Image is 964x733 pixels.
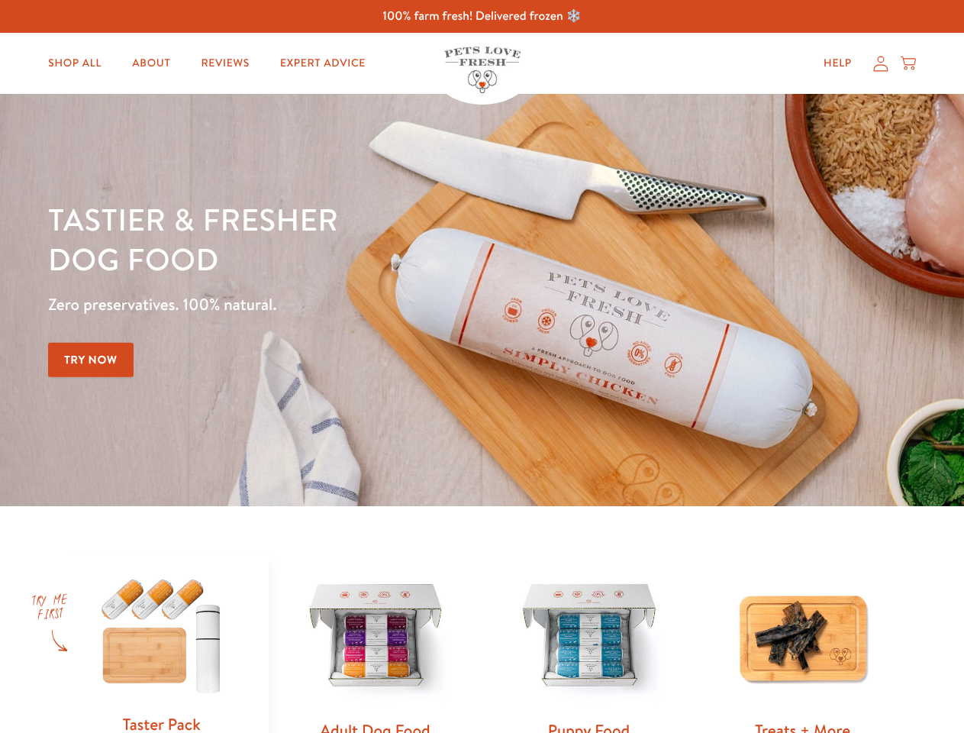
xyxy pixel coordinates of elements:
a: Expert Advice [268,48,378,79]
h1: Tastier & fresher dog food [48,199,627,279]
a: Shop All [36,48,114,79]
a: Try Now [48,343,134,377]
p: Zero preservatives. 100% natural. [48,291,627,318]
img: Pets Love Fresh [444,47,521,93]
a: About [120,48,182,79]
a: Help [811,48,864,79]
a: Reviews [189,48,261,79]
